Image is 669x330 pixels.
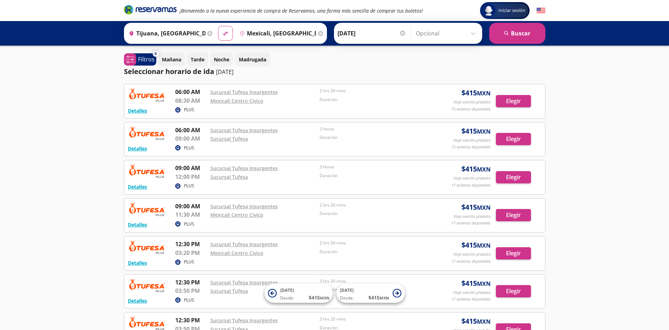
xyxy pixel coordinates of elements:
button: Tarde [187,53,208,66]
p: 17 asientos disponibles [451,182,491,188]
p: 17 asientos disponibles [451,296,491,302]
input: Buscar Destino [237,25,316,42]
p: Seleccionar horario de ida [124,66,214,77]
span: $ 415 [461,126,491,136]
p: 3 hrs 20 mins [320,278,426,284]
span: $ 415 [461,240,491,250]
p: Filtros [138,55,155,63]
small: MXN [380,295,389,301]
a: Sucursal Tufesa [210,174,248,180]
p: 12:30 PM [175,316,207,324]
a: Sucursal Tufesa [210,135,248,142]
p: 06:00 AM [175,126,207,134]
p: PLUS [184,259,194,265]
p: 09:00 AM [175,202,207,210]
p: 12:30 PM [175,278,207,287]
p: Tarde [191,56,204,63]
button: Elegir [496,133,531,145]
a: Sucursal Tufesa Insurgentes [210,241,278,248]
span: $ 415 [368,294,389,301]
p: Viaje sencillo p/adulto [453,137,491,143]
button: Elegir [496,209,531,221]
p: Viaje sencillo p/adulto [453,99,491,105]
span: [DATE] [280,287,294,293]
p: PLUS [184,145,194,151]
a: Brand Logo [124,4,177,17]
img: RESERVAMOS [128,88,166,102]
span: [DATE] [340,287,354,293]
p: Viaje sencillo p/adulto [453,175,491,181]
button: Madrugada [235,53,270,66]
p: 08:30 AM [175,96,207,105]
span: 0 [155,51,157,57]
a: Mexicali Centro Civico [210,250,263,256]
button: Detalles [128,259,147,267]
a: Sucursal Tufesa Insurgentes [210,89,278,95]
p: Duración [320,249,426,255]
a: Sucursal Tufesa Insurgentes [210,279,278,286]
a: Sucursal Tufesa [210,288,248,294]
p: 03:20 PM [175,249,207,257]
span: Desde: [280,295,294,301]
small: MXN [477,166,491,173]
img: RESERVAMOS [128,202,166,216]
p: Duración [320,210,426,217]
p: 03:50 PM [175,287,207,295]
p: 15 asientos disponibles [451,144,491,150]
p: 17 asientos disponibles [451,258,491,264]
input: Opcional [416,25,479,42]
button: Detalles [128,297,147,304]
button: Buscar [489,23,545,44]
p: PLUS [184,221,194,227]
p: Mañana [162,56,181,63]
p: 3 horas [320,164,426,170]
p: Duración [320,134,426,141]
input: Buscar Origen [126,25,205,42]
p: 2 hrs 30 mins [320,202,426,208]
img: RESERVAMOS [128,278,166,292]
p: PLUS [184,297,194,303]
span: Desde: [340,295,354,301]
p: Viaje sencillo p/adulto [453,214,491,220]
span: Iniciar sesión [496,7,528,14]
p: Duración [320,96,426,103]
span: $ 415 [461,202,491,213]
span: $ 415 [309,294,329,301]
p: Duración [320,173,426,179]
button: [DATE]Desde:$415MXN [264,284,333,303]
p: 11:30 AM [175,210,207,219]
button: Detalles [128,221,147,228]
p: 12:00 PM [175,173,207,181]
a: Sucursal Tufesa Insurgentes [210,317,278,324]
p: 2 hrs 50 mins [320,240,426,246]
p: 2 hrs 30 mins [320,88,426,94]
button: Noche [210,53,233,66]
a: Mexicali Centro Civico [210,97,263,104]
p: 09:00 AM [175,164,207,172]
img: RESERVAMOS [128,240,166,254]
button: Mañana [158,53,185,66]
a: Sucursal Tufesa Insurgentes [210,165,278,171]
a: Sucursal Tufesa Insurgentes [210,203,278,210]
span: $ 415 [461,316,491,326]
img: RESERVAMOS [128,316,166,330]
p: Madrugada [239,56,266,63]
button: Elegir [496,171,531,183]
small: MXN [477,242,491,249]
p: 3 horas [320,126,426,132]
i: Brand Logo [124,4,177,15]
p: 3 hrs 20 mins [320,316,426,322]
input: Elegir Fecha [337,25,406,42]
span: $ 415 [461,278,491,289]
p: [DATE] [216,68,234,76]
p: Noche [214,56,229,63]
small: MXN [477,204,491,211]
small: MXN [477,280,491,288]
small: MXN [477,89,491,97]
p: Viaje sencillo p/adulto [453,251,491,257]
p: PLUS [184,107,194,113]
button: [DATE]Desde:$415MXN [336,284,405,303]
small: MXN [477,318,491,325]
p: PLUS [184,183,194,189]
small: MXN [320,295,329,301]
